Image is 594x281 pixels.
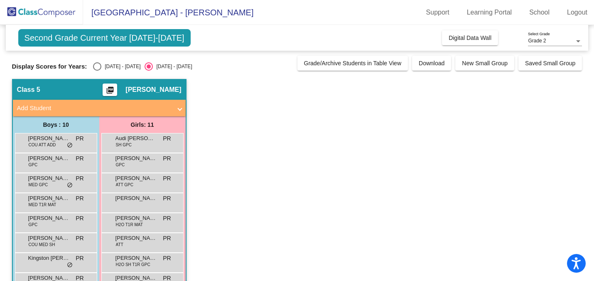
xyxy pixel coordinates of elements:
div: [DATE] - [DATE] [101,63,140,70]
span: [PERSON_NAME] [115,154,157,163]
a: Support [420,6,456,19]
button: Print Students Details [103,84,117,96]
span: MED T1R MAT [29,202,56,208]
span: [PERSON_NAME] [28,154,70,163]
div: [DATE] - [DATE] [153,63,192,70]
button: Digital Data Wall [442,30,498,45]
span: do_not_disturb_alt [67,142,73,149]
mat-panel-title: Add Student [17,104,172,113]
button: Download [412,56,451,71]
mat-expansion-panel-header: Add Student [13,100,186,116]
span: [GEOGRAPHIC_DATA] - [PERSON_NAME] [83,6,253,19]
button: Grade/Archive Students in Table View [297,56,408,71]
span: [PERSON_NAME] [115,194,157,202]
span: New Small Group [462,60,508,67]
span: PR [163,254,171,263]
span: ATT GPC [116,182,133,188]
span: PR [163,174,171,183]
span: [PERSON_NAME] [115,174,157,182]
span: Download [419,60,444,67]
span: [PERSON_NAME] [28,234,70,242]
span: [PERSON_NAME] [28,134,70,143]
span: [PERSON_NAME] [28,194,70,202]
span: PR [76,174,83,183]
span: PR [163,194,171,203]
span: GPC [29,222,38,228]
span: H2O SH T1R GPC [116,261,150,268]
span: Saved Small Group [525,60,575,67]
span: ATT [116,242,123,248]
button: Saved Small Group [518,56,582,71]
span: Grade/Archive Students in Table View [304,60,402,67]
span: PR [76,254,83,263]
a: Logout [560,6,594,19]
span: do_not_disturb_alt [67,182,73,189]
span: Display Scores for Years: [12,63,87,70]
span: PR [163,214,171,223]
span: [PERSON_NAME] [125,86,181,94]
span: PR [76,234,83,243]
span: [PERSON_NAME] [115,234,157,242]
span: Audi [PERSON_NAME] [115,134,157,143]
span: PR [163,134,171,143]
span: do_not_disturb_alt [67,262,73,269]
span: PR [76,194,83,203]
span: Digital Data Wall [449,35,491,41]
span: [PERSON_NAME] [115,214,157,222]
span: GPC [116,162,125,168]
span: COU MED SH [29,242,55,248]
div: Girls: 11 [99,116,186,133]
span: PR [76,214,83,223]
span: PR [76,134,83,143]
span: Kingston [PERSON_NAME] [28,254,70,262]
a: Learning Portal [460,6,519,19]
button: New Small Group [455,56,514,71]
span: COU ATT ADD [29,142,56,148]
span: Grade 2 [528,38,546,44]
a: School [523,6,556,19]
span: MED GPC [29,182,48,188]
span: [PERSON_NAME] [28,214,70,222]
mat-radio-group: Select an option [93,62,192,71]
span: SH GPC [116,142,132,148]
span: [PERSON_NAME] [115,254,157,262]
span: PR [76,154,83,163]
span: Class 5 [17,86,40,94]
span: PR [163,154,171,163]
span: Second Grade Current Year [DATE]-[DATE] [18,29,191,47]
span: GPC [29,162,38,168]
div: Boys : 10 [13,116,99,133]
span: H2O T1R MAT [116,222,143,228]
mat-icon: picture_as_pdf [105,86,115,98]
span: [PERSON_NAME] [28,174,70,182]
span: PR [163,234,171,243]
